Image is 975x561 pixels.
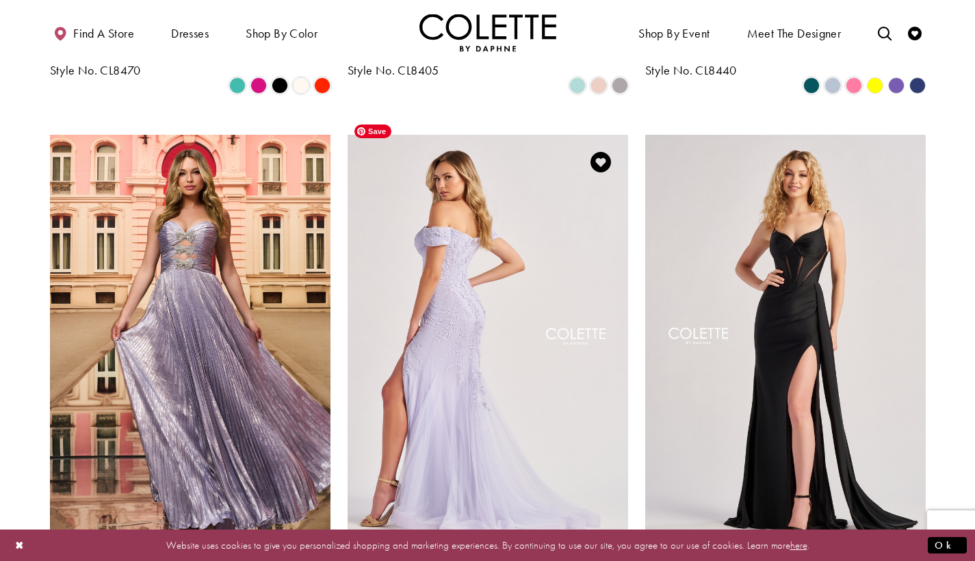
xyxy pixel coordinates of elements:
[73,27,134,40] span: Find a store
[354,125,391,138] span: Save
[612,77,628,94] i: Smoke
[168,14,212,51] span: Dresses
[272,77,288,94] i: Black
[824,77,841,94] i: Ice Blue
[348,135,628,543] a: Visit Colette by Daphne Style No. CL8645 Page
[246,27,317,40] span: Shop by color
[928,536,967,553] button: Submit Dialog
[590,77,607,94] i: Rose
[229,77,246,94] i: Turquoise
[293,77,309,94] i: Diamond White
[747,27,842,40] span: Meet the designer
[874,14,895,51] a: Toggle search
[744,14,845,51] a: Meet the designer
[419,14,556,51] a: Visit Home Page
[645,62,737,78] span: Style No. CL8440
[99,536,876,554] p: Website uses cookies to give you personalized shopping and marketing experiences. By continuing t...
[569,77,586,94] i: Sea Glass
[645,135,926,543] a: Visit Colette by Daphne Style No. CL8480 Page
[635,14,713,51] span: Shop By Event
[905,14,925,51] a: Check Wishlist
[50,62,141,78] span: Style No. CL8470
[867,77,883,94] i: Yellow
[586,148,615,177] a: Add to Wishlist
[846,77,862,94] i: Cotton Candy
[314,77,330,94] i: Scarlet
[242,14,321,51] span: Shop by color
[638,27,710,40] span: Shop By Event
[250,77,267,94] i: Fuchsia
[50,135,330,543] a: Visit Colette by Daphne Style No. CL8520 Page
[8,533,31,557] button: Close Dialog
[50,14,138,51] a: Find a store
[803,77,820,94] i: Spruce
[790,538,807,551] a: here
[888,77,905,94] i: Violet
[909,77,926,94] i: Navy Blue
[348,62,439,78] span: Style No. CL8405
[419,14,556,51] img: Colette by Daphne
[171,27,209,40] span: Dresses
